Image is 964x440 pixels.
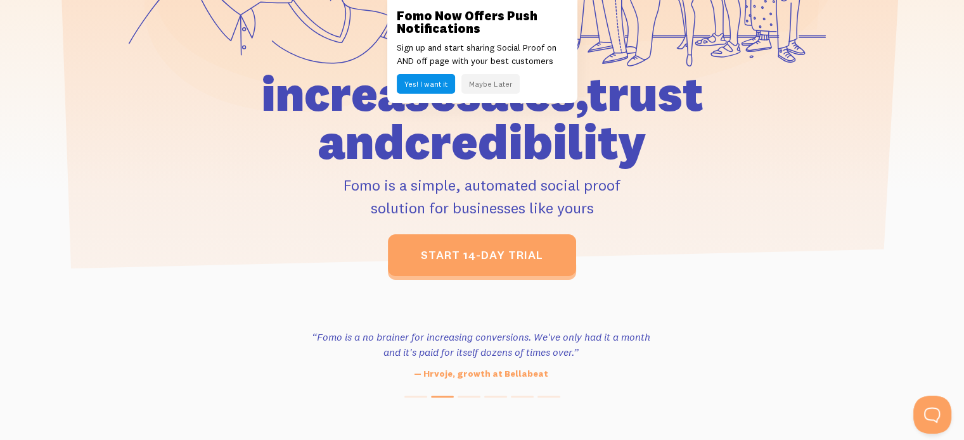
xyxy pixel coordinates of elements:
[189,70,776,166] h1: increase sales, trust and credibility
[308,367,654,380] p: — Hrvoje, growth at Bellabeat
[397,41,568,68] p: Sign up and start sharing Social Proof on AND off page with your best customers
[388,234,576,276] a: start 14-day trial
[397,9,568,35] h3: Fomo Now Offers Push Notifications
[189,173,776,219] p: Fomo is a simple, automated social proof solution for businesses like yours
[461,74,520,94] button: Maybe Later
[308,329,654,360] h3: “Fomo is a no brainer for increasing conversions. We've only had it a month and it's paid for its...
[397,74,455,94] button: Yes! I want it
[913,396,951,434] iframe: Help Scout Beacon - Open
